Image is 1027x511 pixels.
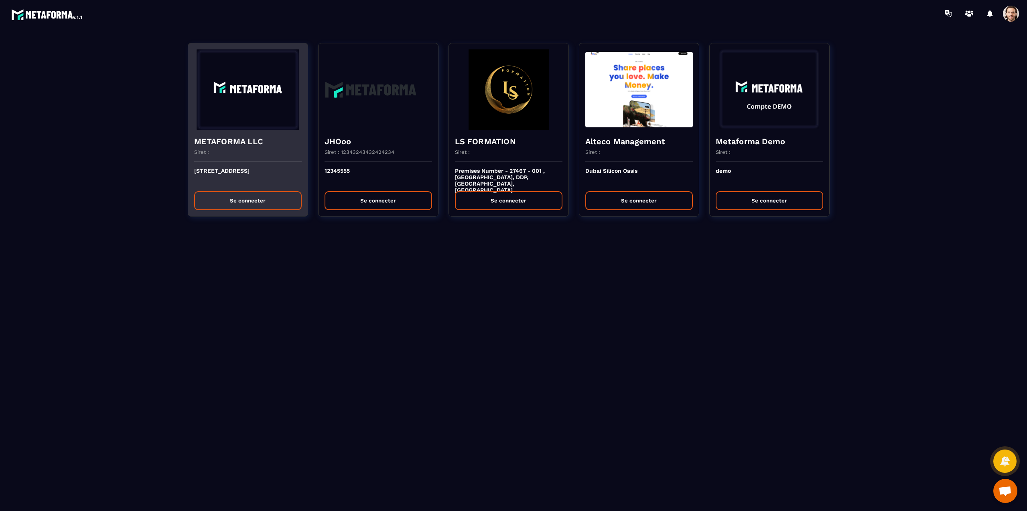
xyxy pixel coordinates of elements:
p: demo [716,168,823,185]
img: funnel-background [194,49,302,130]
button: Se connecter [194,191,302,210]
button: Se connecter [455,191,562,210]
h4: LS FORMATION [455,136,562,147]
h4: METAFORMA LLC [194,136,302,147]
h4: Metaforma Demo [716,136,823,147]
img: funnel-background [455,49,562,130]
h4: JHOoo [325,136,432,147]
img: funnel-background [325,49,432,130]
p: Siret : [585,149,600,155]
img: funnel-background [716,49,823,130]
img: funnel-background [585,49,693,130]
p: [STREET_ADDRESS] [194,168,302,185]
p: Siret : 12343243432424234 [325,149,394,155]
img: logo [11,7,83,22]
p: 12345555 [325,168,432,185]
button: Se connecter [585,191,693,210]
button: Se connecter [716,191,823,210]
div: Mở cuộc trò chuyện [993,479,1017,503]
h4: Alteco Management [585,136,693,147]
p: Siret : [716,149,731,155]
p: Siret : [194,149,209,155]
p: Premises Number - 27467 - 001 , [GEOGRAPHIC_DATA], DDP, [GEOGRAPHIC_DATA], [GEOGRAPHIC_DATA] [455,168,562,185]
button: Se connecter [325,191,432,210]
p: Dubai Silicon Oasis [585,168,693,185]
p: Siret : [455,149,470,155]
